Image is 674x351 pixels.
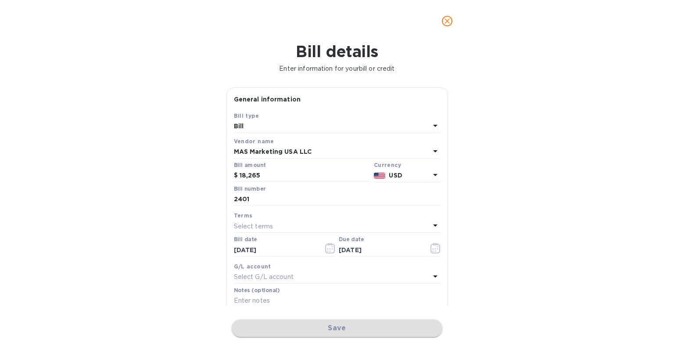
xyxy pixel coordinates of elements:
label: Bill amount [234,163,265,168]
b: Bill [234,123,244,130]
img: USD [374,173,386,179]
b: G/L account [234,263,271,270]
button: close [437,11,458,32]
b: Terms [234,212,253,219]
b: MAS Marketing USA LLC [234,148,312,155]
input: $ Enter bill amount [240,169,370,182]
label: Notes (optional) [234,288,280,293]
p: Select G/L account [234,272,294,282]
b: Currency [374,162,401,168]
b: Bill type [234,112,259,119]
label: Bill date [234,237,257,242]
input: Select date [234,243,317,257]
input: Enter bill number [234,193,441,206]
b: Vendor name [234,138,274,145]
b: General information [234,96,301,103]
p: Select terms [234,222,273,231]
input: Due date [339,243,422,257]
label: Bill number [234,186,265,192]
div: $ [234,169,240,182]
p: Enter information for your bill or credit [7,64,667,73]
h1: Bill details [7,42,667,61]
label: Due date [339,237,364,242]
input: Enter notes [234,294,441,308]
b: USD [389,172,402,179]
